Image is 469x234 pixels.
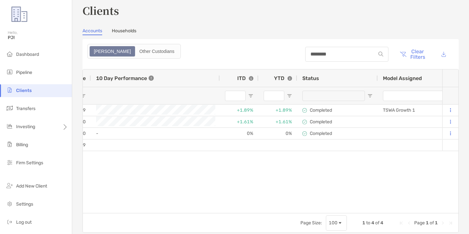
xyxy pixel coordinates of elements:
span: 1 [362,220,365,226]
img: transfers icon [6,104,14,112]
span: Settings [16,201,33,207]
button: Open Filter Menu [367,93,373,98]
img: logout icon [6,218,14,226]
div: 0% [220,128,259,139]
img: add_new_client icon [6,182,14,189]
img: Zoe Logo [8,3,31,26]
img: complete icon [302,108,307,113]
div: Next Page [440,220,445,226]
div: First Page [399,220,404,226]
span: Status [302,75,319,81]
div: 10 Day Performance [96,69,154,87]
img: dashboard icon [6,50,14,58]
div: YTD [274,75,292,81]
p: Completed [310,119,332,125]
span: 1 [435,220,438,226]
div: Page Size: [300,220,322,226]
button: Clear Filters [395,44,430,64]
div: segmented control [87,44,181,59]
span: Add New Client [16,183,47,189]
img: pipeline icon [6,68,14,76]
span: Model Assigned [383,75,422,81]
span: Billing [16,142,28,148]
button: Open Filter Menu [248,93,253,98]
a: Households [112,28,136,35]
div: +1.89% [220,105,259,116]
button: Open Filter Menu [81,93,86,98]
span: Dashboard [16,52,39,57]
div: +1.61% [220,116,259,127]
div: ITD [237,75,253,81]
input: ITD Filter Input [225,91,246,101]
button: Open Filter Menu [287,93,292,98]
span: PJ! [8,35,68,40]
div: - [96,128,215,139]
span: 4 [371,220,374,226]
div: Other Custodians [136,47,178,56]
img: billing icon [6,140,14,148]
img: settings icon [6,200,14,208]
input: YTD Filter Input [264,91,284,101]
span: to [366,220,370,226]
div: Last Page [448,220,453,226]
span: Page [414,220,425,226]
div: Page Size [326,215,347,231]
h3: Clients [83,3,459,18]
div: 100 [329,220,337,226]
div: 0% [259,128,297,139]
div: +1.89% [259,105,297,116]
a: Accounts [83,28,102,35]
img: complete icon [302,131,307,136]
img: firm-settings icon [6,158,14,166]
img: clients icon [6,86,14,94]
input: Model Assigned Filter Input [383,91,445,101]
span: Pipeline [16,70,32,75]
span: Investing [16,124,35,129]
span: Firm Settings [16,160,43,166]
span: Transfers [16,106,35,111]
div: Zoe [90,47,134,56]
p: Completed [310,131,332,136]
p: Completed [310,107,332,113]
div: TSWA Growth 1 [378,105,458,116]
span: Clients [16,88,32,93]
div: Previous Page [406,220,412,226]
span: Log out [16,219,32,225]
span: of [375,220,379,226]
span: 4 [380,220,383,226]
div: +1.61% [259,116,297,127]
span: 1 [426,220,429,226]
img: complete icon [302,120,307,124]
img: investing icon [6,122,14,130]
img: input icon [378,52,383,56]
span: of [430,220,434,226]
